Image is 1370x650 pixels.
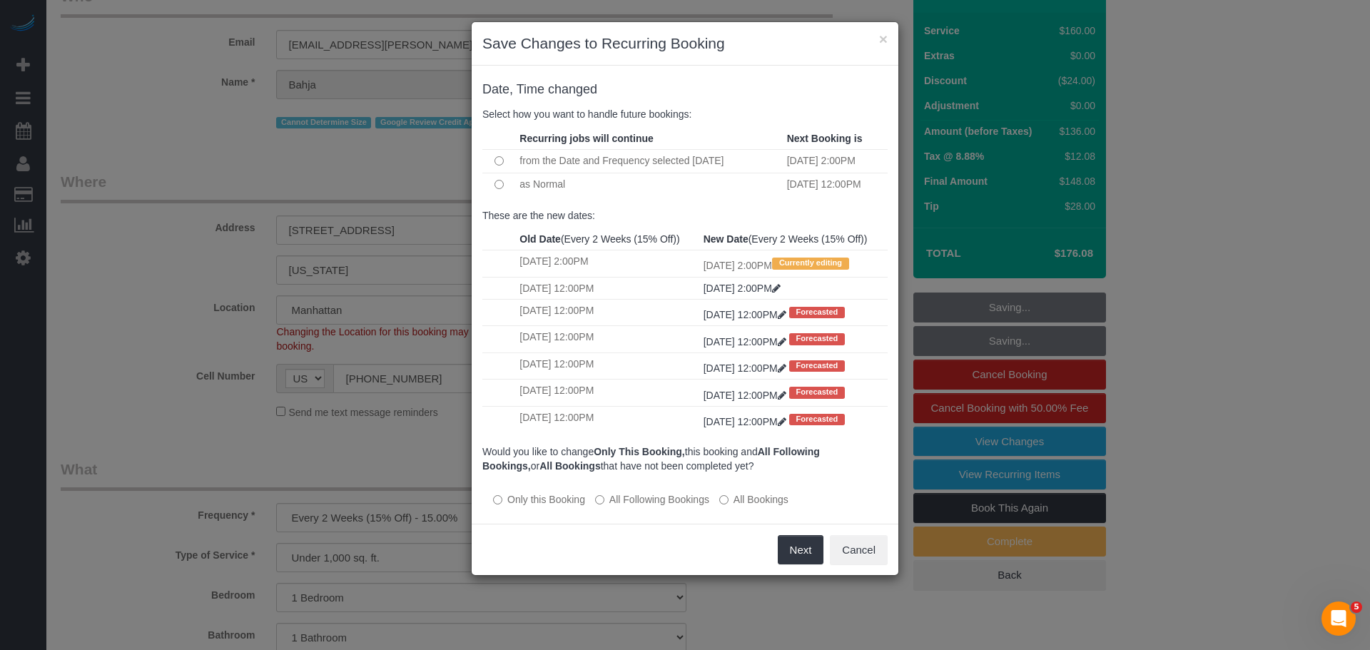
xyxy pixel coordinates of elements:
[482,33,888,54] h3: Save Changes to Recurring Booking
[704,362,789,374] a: [DATE] 12:00PM
[789,387,846,398] span: Forecasted
[789,414,846,425] span: Forecasted
[519,133,653,144] strong: Recurring jobs will continue
[595,492,709,507] label: This and all the bookings after it will be changed.
[516,380,699,406] td: [DATE] 12:00PM
[789,307,846,318] span: Forecasted
[595,495,604,504] input: All Following Bookings
[516,173,783,196] td: as Normal
[482,83,888,97] h4: changed
[516,406,699,432] td: [DATE] 12:00PM
[704,390,789,401] a: [DATE] 12:00PM
[719,495,729,504] input: All Bookings
[539,460,601,472] b: All Bookings
[516,250,699,277] td: [DATE] 2:00PM
[704,283,781,294] a: [DATE] 2:00PM
[516,352,699,379] td: [DATE] 12:00PM
[1351,601,1362,613] span: 5
[704,309,789,320] a: [DATE] 12:00PM
[879,31,888,46] button: ×
[516,326,699,352] td: [DATE] 12:00PM
[700,250,888,277] td: [DATE] 2:00PM
[778,535,824,565] button: Next
[719,492,788,507] label: All bookings that have not been completed yet will be changed.
[830,535,888,565] button: Cancel
[1321,601,1356,636] iframe: Intercom live chat
[772,258,849,269] span: Currently editing
[704,233,749,245] strong: New Date
[783,149,888,173] td: [DATE] 2:00PM
[704,416,789,427] a: [DATE] 12:00PM
[516,228,699,250] th: (Every 2 Weeks (15% Off))
[516,299,699,325] td: [DATE] 12:00PM
[787,133,863,144] strong: Next Booking is
[594,446,685,457] b: Only This Booking,
[516,149,783,173] td: from the Date and Frequency selected [DATE]
[789,360,846,372] span: Forecasted
[789,333,846,345] span: Forecasted
[482,445,888,473] p: Would you like to change this booking and or that have not been completed yet?
[482,82,544,96] span: Date, Time
[519,233,561,245] strong: Old Date
[516,277,699,299] td: [DATE] 12:00PM
[704,336,789,347] a: [DATE] 12:00PM
[482,208,888,223] p: These are the new dates:
[482,107,888,121] p: Select how you want to handle future bookings:
[493,495,502,504] input: Only this Booking
[700,228,888,250] th: (Every 2 Weeks (15% Off))
[783,173,888,196] td: [DATE] 12:00PM
[493,492,585,507] label: All other bookings in the series will remain the same.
